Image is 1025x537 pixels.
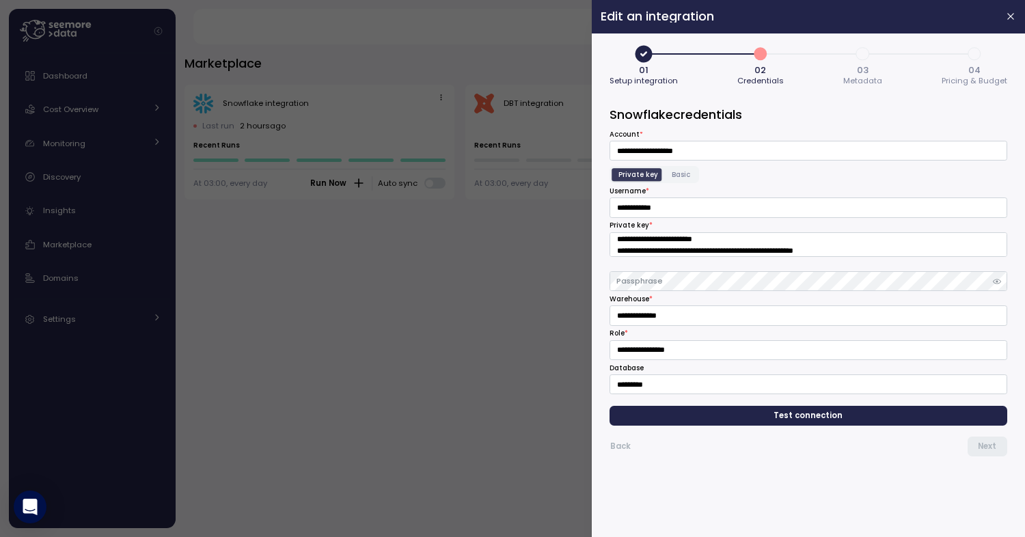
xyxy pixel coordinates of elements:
h3: Snowflake credentials [610,106,1007,123]
span: 2 [749,42,772,66]
span: 4 [963,42,986,66]
button: Next [968,437,1007,456]
span: 04 [968,66,981,74]
button: 404Pricing & Budget [942,42,1007,88]
span: Setup integration [610,77,678,85]
button: 01Setup integration [610,42,678,88]
span: Basic [672,169,690,180]
span: 01 [639,66,648,74]
span: Metadata [843,77,882,85]
span: Next [978,437,996,456]
div: Open Intercom Messenger [14,491,46,523]
button: Back [610,437,631,456]
span: Private key [618,169,658,180]
button: 303Metadata [843,42,882,88]
button: Test connection [610,406,1007,426]
span: 3 [851,42,875,66]
span: Credentials [737,77,784,85]
span: 03 [857,66,869,74]
span: Back [610,437,631,456]
button: 202Credentials [737,42,784,88]
h2: Edit an integration [601,10,994,23]
span: Pricing & Budget [942,77,1007,85]
span: 02 [755,66,767,74]
span: Test connection [774,407,843,425]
